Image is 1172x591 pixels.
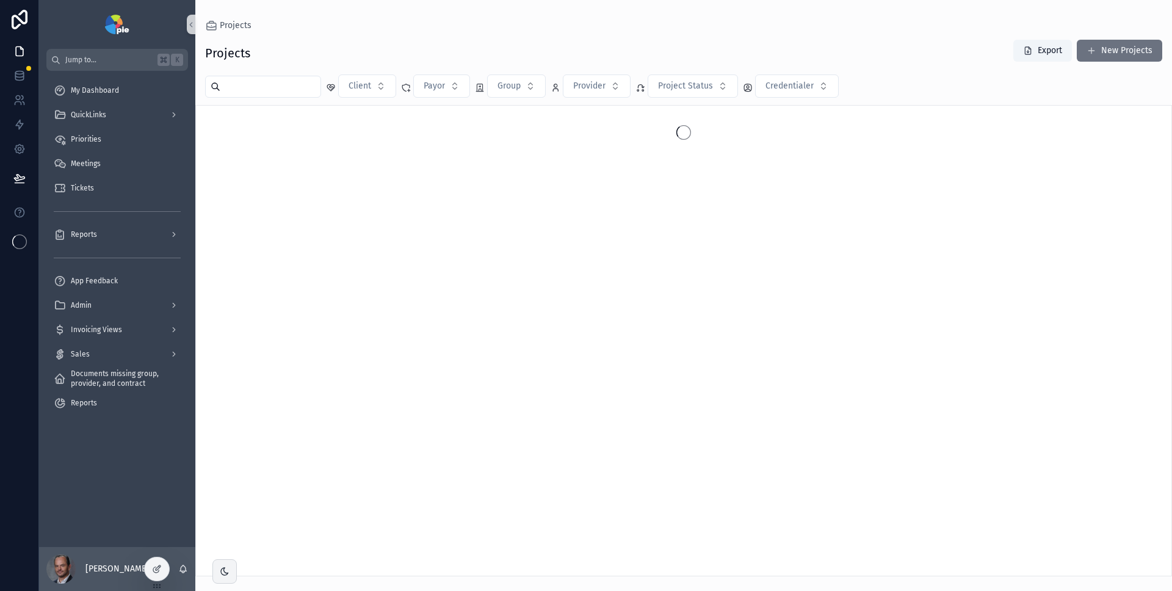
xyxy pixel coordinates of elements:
p: [PERSON_NAME] [85,563,149,575]
span: Project Status [658,80,713,92]
span: Client [349,80,371,92]
span: Documents missing group, provider, and contract [71,369,176,388]
span: My Dashboard [71,85,119,95]
a: Documents missing group, provider, and contract [46,368,188,390]
button: New Projects [1077,40,1162,62]
span: App Feedback [71,276,118,286]
button: Select Button [648,74,738,98]
a: Tickets [46,177,188,199]
span: Invoicing Views [71,325,122,335]
a: Projects [205,20,251,32]
button: Select Button [413,74,470,98]
span: Admin [71,300,92,310]
a: QuickLinks [46,104,188,126]
a: Priorities [46,128,188,150]
a: App Feedback [46,270,188,292]
span: Projects [220,20,251,32]
a: Admin [46,294,188,316]
span: Tickets [71,183,94,193]
button: Jump to...K [46,49,188,71]
img: App logo [105,15,129,34]
button: Select Button [755,74,839,98]
button: Select Button [487,74,546,98]
span: Meetings [71,159,101,169]
a: Meetings [46,153,188,175]
span: Payor [424,80,445,92]
a: Reports [46,392,188,414]
button: Export [1013,40,1072,62]
a: My Dashboard [46,79,188,101]
a: Invoicing Views [46,319,188,341]
span: K [172,55,182,65]
div: scrollable content [39,71,195,430]
span: Group [497,80,521,92]
h1: Projects [205,45,250,62]
span: Jump to... [65,55,153,65]
span: Reports [71,230,97,239]
span: Sales [71,349,90,359]
span: Reports [71,398,97,408]
span: QuickLinks [71,110,106,120]
a: Sales [46,343,188,365]
button: Select Button [563,74,631,98]
span: Credentialer [765,80,814,92]
a: Reports [46,223,188,245]
span: Provider [573,80,606,92]
span: Priorities [71,134,101,144]
button: Select Button [338,74,396,98]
